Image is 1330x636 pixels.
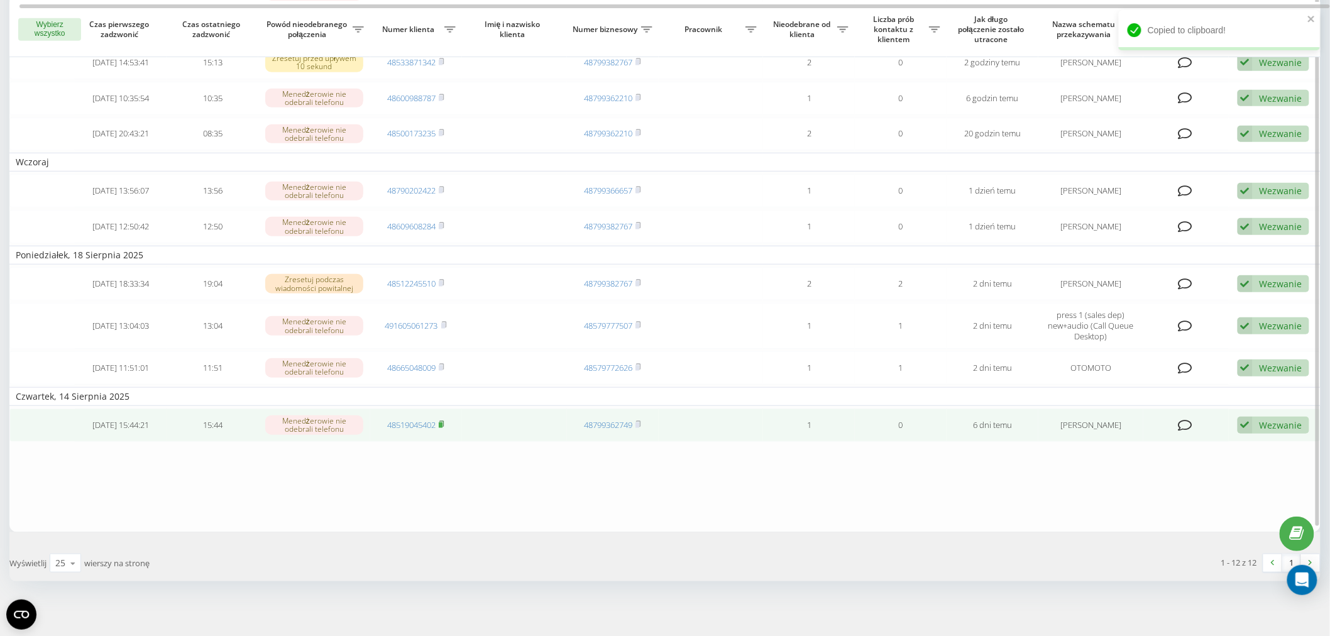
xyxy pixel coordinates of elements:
[947,46,1038,79] td: 2 godziny temu
[473,19,556,39] span: Imię i nazwisko klienta
[1260,57,1302,69] div: Wezwanie
[763,82,855,115] td: 1
[763,303,855,349] td: 1
[387,221,436,232] a: 48609608284
[1038,174,1143,207] td: [PERSON_NAME]
[947,303,1038,349] td: 2 dni temu
[75,118,167,151] td: [DATE] 20:43:21
[584,221,632,232] a: 48799382767
[75,174,167,207] td: [DATE] 13:56:07
[387,57,436,68] a: 48533871342
[1119,10,1320,50] div: Copied to clipboard!
[855,351,947,385] td: 1
[385,320,438,331] a: 491605061273
[265,19,352,39] span: Powód nieodebranego połączenia
[75,46,167,79] td: [DATE] 14:53:41
[265,89,364,107] div: Menedżerowie nie odebrali telefonu
[1260,92,1302,104] div: Wezwanie
[9,557,47,569] span: Wyświetlij
[177,19,248,39] span: Czas ostatniego zadzwonić
[387,185,436,196] a: 48790202422
[584,419,632,430] a: 48799362749
[387,278,436,289] a: 48512245510
[85,19,157,39] span: Czas pierwszego zadzwonić
[1260,185,1302,197] div: Wezwanie
[265,358,364,377] div: Menedżerowie nie odebrali telefonu
[763,351,855,385] td: 1
[265,124,364,143] div: Menedżerowie nie odebrali telefonu
[167,118,258,151] td: 08:35
[1038,210,1143,243] td: [PERSON_NAME]
[861,14,929,44] span: Liczba prób kontaktu z klientem
[584,185,632,196] a: 48799366657
[947,174,1038,207] td: 1 dzień temu
[167,46,258,79] td: 15:13
[376,25,444,35] span: Numer klienta
[855,46,947,79] td: 0
[763,118,855,151] td: 2
[1038,118,1143,151] td: [PERSON_NAME]
[1038,408,1143,442] td: [PERSON_NAME]
[1045,19,1126,39] span: Nazwa schematu przekazywania
[947,351,1038,385] td: 2 dni temu
[9,153,1321,172] td: Wczoraj
[947,210,1038,243] td: 1 dzień temu
[1307,14,1316,26] button: close
[1260,278,1302,290] div: Wezwanie
[947,267,1038,300] td: 2 dni temu
[947,82,1038,115] td: 6 godzin temu
[573,25,641,35] span: Numer biznesowy
[1038,351,1143,385] td: OTOMOTO
[167,174,258,207] td: 13:56
[855,408,947,442] td: 0
[957,14,1028,44] span: Jak długo połączenie zostało utracone
[584,57,632,68] a: 48799382767
[855,267,947,300] td: 2
[763,408,855,442] td: 1
[387,362,436,373] a: 48665048009
[75,210,167,243] td: [DATE] 12:50:42
[584,362,632,373] a: 48579772626
[265,217,364,236] div: Menedżerowie nie odebrali telefonu
[855,82,947,115] td: 0
[1260,221,1302,233] div: Wezwanie
[763,210,855,243] td: 1
[855,210,947,243] td: 0
[265,274,364,293] div: Zresetuj podczas wiadomości powitalnej
[763,174,855,207] td: 1
[6,600,36,630] button: Open CMP widget
[75,303,167,349] td: [DATE] 13:04:03
[947,118,1038,151] td: 20 godzin temu
[1038,46,1143,79] td: [PERSON_NAME]
[584,320,632,331] a: 48579777507
[55,557,65,569] div: 25
[167,303,258,349] td: 13:04
[18,18,81,41] button: Wybierz wszystko
[167,82,258,115] td: 10:35
[75,267,167,300] td: [DATE] 18:33:34
[387,128,436,139] a: 48500173235
[387,419,436,430] a: 48519045402
[75,408,167,442] td: [DATE] 15:44:21
[1260,128,1302,140] div: Wezwanie
[1287,565,1317,595] div: Open Intercom Messenger
[855,118,947,151] td: 0
[1221,556,1257,569] div: 1 - 12 z 12
[1038,82,1143,115] td: [PERSON_NAME]
[584,92,632,104] a: 48799362210
[167,408,258,442] td: 15:44
[9,246,1321,265] td: Poniedziałek, 18 Sierpnia 2025
[167,267,258,300] td: 19:04
[584,278,632,289] a: 48799382767
[947,408,1038,442] td: 6 dni temu
[665,25,746,35] span: Pracownik
[265,415,364,434] div: Menedżerowie nie odebrali telefonu
[584,128,632,139] a: 48799362210
[167,351,258,385] td: 11:51
[855,303,947,349] td: 1
[1282,554,1301,572] a: 1
[265,53,364,72] div: Zresetuj przed upływem 10 sekund
[1038,267,1143,300] td: [PERSON_NAME]
[1260,419,1302,431] div: Wezwanie
[84,557,150,569] span: wierszy na stronę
